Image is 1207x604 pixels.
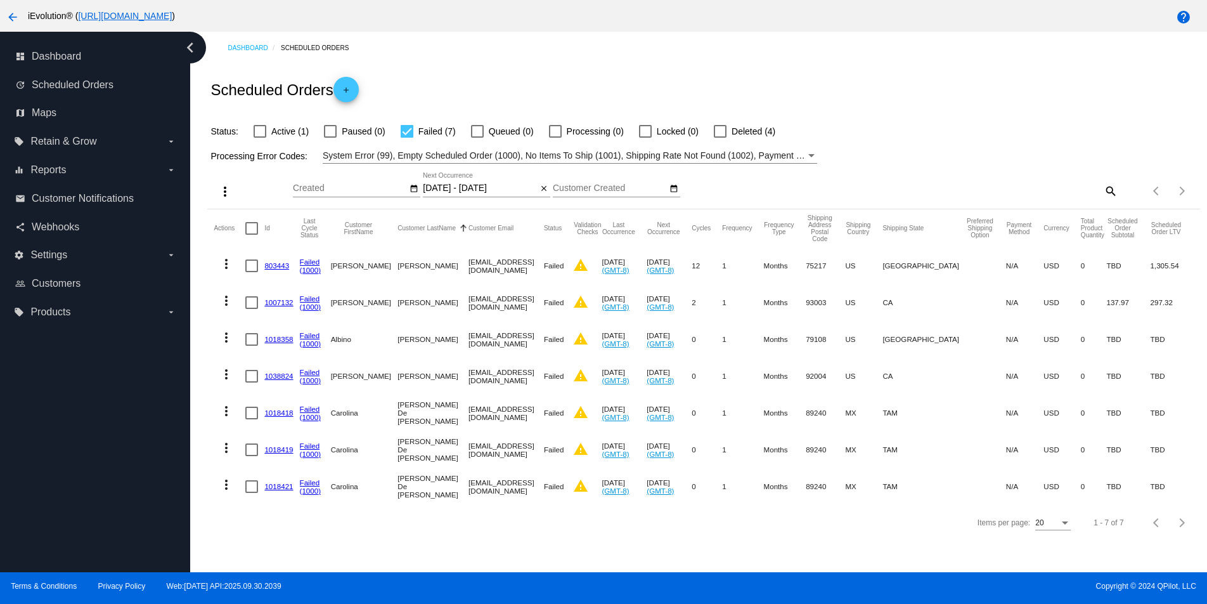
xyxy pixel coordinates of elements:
button: Change sorting for ShippingCountry [845,221,871,235]
mat-cell: [PERSON_NAME] [397,321,468,358]
mat-cell: Carolina [331,431,398,468]
a: Failed [300,294,320,303]
mat-cell: Months [764,395,806,431]
mat-cell: USD [1043,395,1081,431]
mat-cell: 0 [1081,468,1107,505]
mat-header-cell: Actions [214,209,245,247]
span: Reports [30,164,66,176]
mat-cell: [EMAIL_ADDRESS][DOMAIN_NAME] [468,395,544,431]
mat-icon: more_vert [219,256,234,272]
mat-cell: N/A [1006,247,1043,284]
span: Failed [544,372,564,380]
mat-icon: more_vert [219,477,234,492]
mat-cell: 0 [1081,358,1107,395]
a: Failed [300,368,320,376]
a: (GMT-8) [647,487,674,495]
mat-cell: TBD [1150,321,1193,358]
span: Dashboard [32,51,81,62]
button: Change sorting for Frequency [722,225,752,232]
mat-cell: 0 [692,468,722,505]
span: Locked (0) [657,124,699,139]
mat-cell: 1 [722,431,763,468]
mat-cell: 2 [692,284,722,321]
mat-cell: TBD [1150,468,1193,505]
mat-cell: [PERSON_NAME] De [PERSON_NAME] [397,395,468,431]
a: 803443 [264,261,289,270]
mat-cell: TBD [1106,468,1150,505]
mat-cell: [EMAIL_ADDRESS][DOMAIN_NAME] [468,247,544,284]
mat-cell: TBD [1150,358,1193,395]
mat-cell: N/A [1006,395,1043,431]
mat-header-cell: Validation Checks [573,209,602,247]
mat-cell: Carolina [331,395,398,431]
mat-cell: 0 [692,321,722,358]
span: Paused (0) [342,124,385,139]
i: local_offer [14,136,24,147]
i: update [15,80,25,90]
span: Maps [32,107,56,119]
a: (1000) [300,487,321,495]
button: Change sorting for CustomerEmail [468,225,513,232]
i: arrow_drop_down [166,307,176,317]
mat-cell: [EMAIL_ADDRESS][DOMAIN_NAME] [468,431,544,468]
a: Failed [300,331,320,339]
mat-header-cell: Total Product Quantity [1081,209,1107,247]
mat-cell: 0 [1081,431,1107,468]
a: (GMT-8) [647,266,674,274]
button: Change sorting for ShippingPostcode [806,214,834,242]
span: Status: [210,126,238,136]
a: Failed [300,258,320,266]
span: Failed [544,445,564,454]
mat-cell: 89240 [806,468,845,505]
div: 1 - 7 of 7 [1094,518,1123,527]
mat-cell: [DATE] [602,284,647,321]
i: arrow_drop_down [166,165,176,175]
mat-cell: MX [845,468,882,505]
mat-cell: MX [845,395,882,431]
mat-icon: more_vert [219,330,234,345]
mat-cell: [PERSON_NAME] [331,284,398,321]
mat-cell: 137.97 [1106,284,1150,321]
button: Change sorting for Subtotal [1106,218,1139,239]
mat-cell: Months [764,468,806,505]
mat-cell: [PERSON_NAME] [397,247,468,284]
span: Processing Error Codes: [210,151,307,161]
button: Change sorting for CustomerFirstName [331,221,387,235]
a: dashboard Dashboard [15,46,176,67]
span: Webhooks [32,221,79,233]
mat-cell: Months [764,321,806,358]
mat-icon: more_vert [219,367,234,382]
i: chevron_left [180,37,200,58]
mat-cell: CA [882,358,965,395]
i: equalizer [14,165,24,175]
mat-cell: [PERSON_NAME] De [PERSON_NAME] [397,468,468,505]
mat-cell: [DATE] [602,358,647,395]
mat-cell: 0 [692,431,722,468]
mat-cell: [DATE] [647,358,692,395]
mat-cell: [DATE] [602,321,647,358]
a: 1018418 [264,409,293,417]
span: Queued (0) [489,124,534,139]
input: Customer Created [553,183,667,194]
a: (GMT-8) [602,487,629,495]
a: (GMT-8) [602,413,629,421]
a: (1000) [300,266,321,274]
mat-icon: warning [573,294,588,310]
mat-icon: more_vert [219,404,234,419]
a: (GMT-8) [602,303,629,311]
div: Items per page: [978,518,1030,527]
button: Change sorting for LastProcessingCycleId [300,218,319,239]
mat-cell: Months [764,431,806,468]
a: (GMT-8) [647,303,674,311]
mat-cell: MX [845,431,882,468]
span: iEvolution® ( ) [28,11,175,21]
mat-cell: 92004 [806,358,845,395]
button: Previous page [1144,178,1170,204]
button: Next page [1170,510,1195,535]
i: local_offer [14,307,24,317]
span: Processing (0) [567,124,624,139]
button: Change sorting for PreferredShippingOption [965,218,995,239]
a: Web:[DATE] API:2025.09.30.2039 [167,582,281,591]
a: people_outline Customers [15,273,176,294]
a: (1000) [300,413,321,421]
